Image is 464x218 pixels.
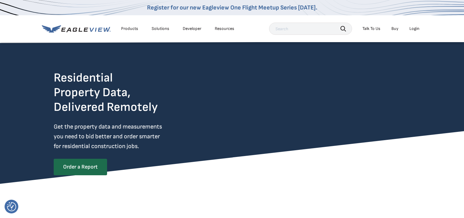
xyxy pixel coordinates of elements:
[54,71,158,114] h2: Residential Property Data, Delivered Remotely
[147,4,317,11] a: Register for our new Eagleview One Flight Meetup Series [DATE].
[362,26,380,31] div: Talk To Us
[409,26,419,31] div: Login
[54,122,187,151] p: Get the property data and measurements you need to bid better and order smarter for residential c...
[152,26,169,31] div: Solutions
[391,26,398,31] a: Buy
[7,202,16,211] img: Revisit consent button
[183,26,201,31] a: Developer
[269,23,352,35] input: Search
[121,26,138,31] div: Products
[7,202,16,211] button: Consent Preferences
[54,159,107,175] a: Order a Report
[215,26,234,31] div: Resources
